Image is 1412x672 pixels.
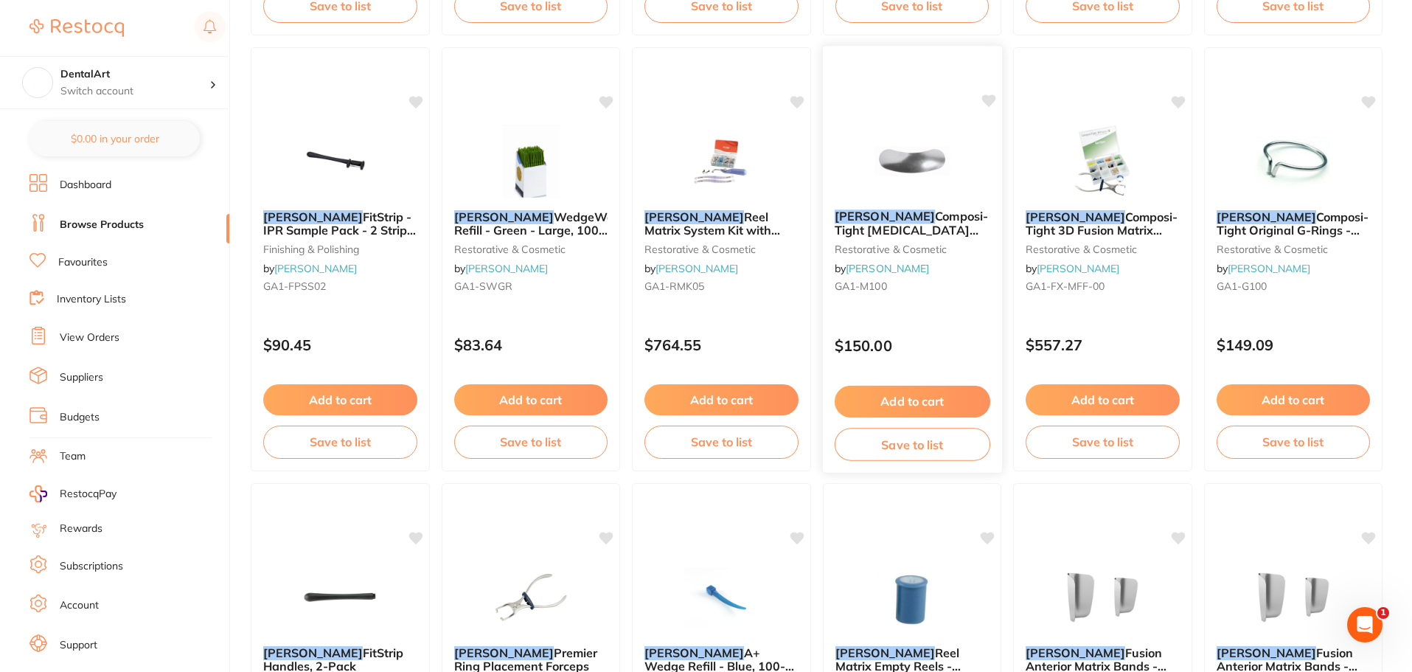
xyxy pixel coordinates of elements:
span: GA1-FPSS02 [263,280,326,293]
span: by [644,262,738,275]
button: Save to list [1026,426,1180,458]
a: Subscriptions [60,559,123,574]
button: Add to cart [263,384,417,415]
p: $764.55 [644,336,799,353]
a: Restocq Logo [29,11,124,45]
small: restorative & cosmetic [834,243,990,254]
img: Garrison Fusion Anterior Matrix Bands - Short, 100-Pack [1245,561,1341,634]
small: restorative & cosmetic [1217,243,1371,255]
a: Rewards [60,522,102,536]
em: [PERSON_NAME] [1217,209,1316,224]
img: Garrison Reel Matrix System Kit with Margin Elevation Bands [673,125,769,198]
span: Reel Matrix System Kit with Margin Elevation Bands [644,209,780,252]
a: Inventory Lists [57,292,126,307]
button: Add to cart [1026,384,1180,415]
em: [PERSON_NAME] [834,209,934,224]
p: $149.09 [1217,336,1371,353]
h4: DentalArt [60,67,209,82]
span: by [1217,262,1310,275]
span: Composi-Tight [MEDICAL_DATA] Matrix Extension, 100-Pack [834,209,987,265]
a: [PERSON_NAME] [846,262,929,275]
a: Suppliers [60,370,103,385]
a: [PERSON_NAME] [274,262,357,275]
img: DentalArt [23,68,52,97]
button: Save to list [454,426,608,458]
em: [PERSON_NAME] [454,209,554,224]
span: RestocqPay [60,487,116,502]
a: [PERSON_NAME] [655,262,738,275]
em: [PERSON_NAME] [644,645,744,660]
small: restorative & cosmetic [1026,243,1180,255]
span: 1 [1377,607,1389,619]
span: WedgeWands Refill - Green - Large, 100-Pack [454,209,635,252]
a: RestocqPay [29,485,116,502]
button: Add to cart [1217,384,1371,415]
span: Composi-Tight Original G-Rings - Standard Lenth Tines, 3-Pack [1217,209,1368,265]
a: [PERSON_NAME] [1037,262,1119,275]
img: Garrison Composi-Tight 3D Fusion Matrix Trial Kit - Includes 2 Rings [1054,125,1150,198]
span: GA1-RMK05 [644,280,704,293]
b: Garrison Composi-Tight Bicuspid Matrix Extension, 100-Pack [834,209,990,237]
a: View Orders [60,330,119,345]
a: Browse Products [60,218,144,232]
a: Account [60,598,99,613]
small: finishing & polishing [263,243,417,255]
em: [PERSON_NAME] [1026,645,1125,660]
span: by [454,262,548,275]
img: Garrison FitStrip Handles, 2-Pack [292,561,388,634]
a: Team [60,449,86,464]
img: Garrison Fusion Anterior Matrix Bands - Long, 100-Pack [1054,561,1150,634]
img: Garrison WedgeWands Refill - Green - Large, 100-Pack [483,125,579,198]
span: by [1026,262,1119,275]
img: Garrison A+ Wedge Refill - Blue, 100-Pack [673,561,769,634]
button: Add to cart [834,386,990,418]
span: Composi-Tight 3D Fusion Matrix Trial Kit - Includes 2 Rings [1026,209,1178,252]
button: Save to list [263,426,417,458]
em: [PERSON_NAME] [644,209,744,224]
b: Garrison WedgeWands Refill - Green - Large, 100-Pack [454,210,608,238]
b: Garrison Composi-Tight 3D Fusion Matrix Trial Kit - Includes 2 Rings [1026,210,1180,238]
button: Save to list [834,428,990,461]
span: GA1-FX-MFF-00 [1026,280,1105,293]
button: Save to list [1217,426,1371,458]
span: FitStrip - IPR Sample Pack - 2 Strips - 4mm, .5mm and 1 handle [263,209,416,252]
p: Switch account [60,84,209,99]
button: Add to cart [454,384,608,415]
span: by [834,262,928,275]
img: Garrison Reel Matrix Empty Reels - 5.9mm, 100-Pack [864,561,960,634]
b: Garrison Composi-Tight Original G-Rings - Standard Lenth Tines, 3-Pack [1217,210,1371,238]
img: Garrison Composi-Tight Original G-Rings - Standard Lenth Tines, 3-Pack [1245,125,1341,198]
p: $90.45 [263,336,417,353]
p: $83.64 [454,336,608,353]
em: [PERSON_NAME] [263,209,363,224]
img: Garrison Composi-Tight Bicuspid Matrix Extension, 100-Pack [863,123,960,198]
span: GA1-SWGR [454,280,512,293]
span: GA1-G100 [1217,280,1267,293]
p: $557.27 [1026,336,1180,353]
img: RestocqPay [29,485,47,502]
button: $0.00 in your order [29,121,200,156]
img: Restocq Logo [29,19,124,37]
a: Dashboard [60,178,111,193]
em: [PERSON_NAME] [454,645,554,660]
small: restorative & cosmetic [454,243,608,255]
img: GARRISON Premier Ring Placement Forceps [483,561,579,634]
em: [PERSON_NAME] [263,645,363,660]
button: Add to cart [644,384,799,415]
iframe: Intercom live chat [1347,607,1383,642]
small: restorative & cosmetic [644,243,799,255]
a: [PERSON_NAME] [1228,262,1310,275]
a: Budgets [60,410,100,425]
em: [PERSON_NAME] [1217,645,1316,660]
span: GA1-M100 [834,280,886,293]
a: Favourites [58,255,108,270]
em: [PERSON_NAME] [1026,209,1125,224]
button: Save to list [644,426,799,458]
em: [PERSON_NAME] [835,645,935,660]
p: $150.00 [834,337,990,354]
a: Support [60,638,97,653]
a: [PERSON_NAME] [465,262,548,275]
b: Garrison Reel Matrix System Kit with Margin Elevation Bands [644,210,799,238]
b: Garrison FitStrip - IPR Sample Pack - 2 Strips - 4mm, .5mm and 1 handle [263,210,417,238]
span: by [263,262,357,275]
